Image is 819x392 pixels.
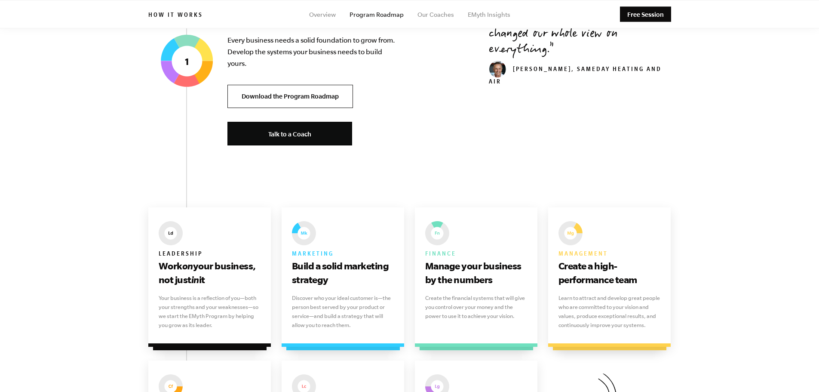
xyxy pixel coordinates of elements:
[292,249,394,259] h6: Marketing
[191,274,199,285] i: in
[489,67,662,86] cite: [PERSON_NAME], SameDay Heating and Air
[425,249,528,259] h6: Finance
[489,61,506,78] img: don_weaver_head_small
[468,11,510,18] a: EMyth Insights
[776,351,819,392] iframe: Chat Widget
[159,259,261,287] h3: Work your business, not just it
[425,293,528,321] p: Create the financial systems that will give you control over your money and the power to use it t...
[620,7,671,22] a: Free Session
[309,11,336,18] a: Overview
[425,221,449,245] img: EMyth The Seven Essential Systems: Finance
[268,130,311,138] span: Talk to a Coach
[558,221,583,245] img: EMyth The Seven Essential Systems: Management
[558,293,661,330] p: Learn to attract and develop great people who are committed to your vision and values, produce ex...
[489,12,671,58] p: Looking at things systemically changed our whole view on everything.
[350,11,404,18] a: Program Roadmap
[182,260,193,271] i: on
[227,34,399,69] p: Every business needs a solid foundation to grow from. Develop the systems your business needs to ...
[558,249,661,259] h6: Management
[159,221,183,245] img: EMyth The Seven Essential Systems: Leadership
[148,12,203,20] h6: How it works
[227,122,352,145] a: Talk to a Coach
[292,221,316,245] img: EMyth The Seven Essential Systems: Marketing
[292,259,394,287] h3: Build a solid marketing strategy
[159,249,261,259] h6: Leadership
[425,259,528,287] h3: Manage your business by the numbers
[159,293,261,330] p: Your business is a reflection of you—both your strengths and your weaknesses—so we start the EMyt...
[558,259,661,287] h3: Create a high-performance team
[292,293,394,330] p: Discover who your ideal customer is—the person best served by your product or service—and build a...
[227,85,353,108] a: Download the Program Roadmap
[417,11,454,18] a: Our Coaches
